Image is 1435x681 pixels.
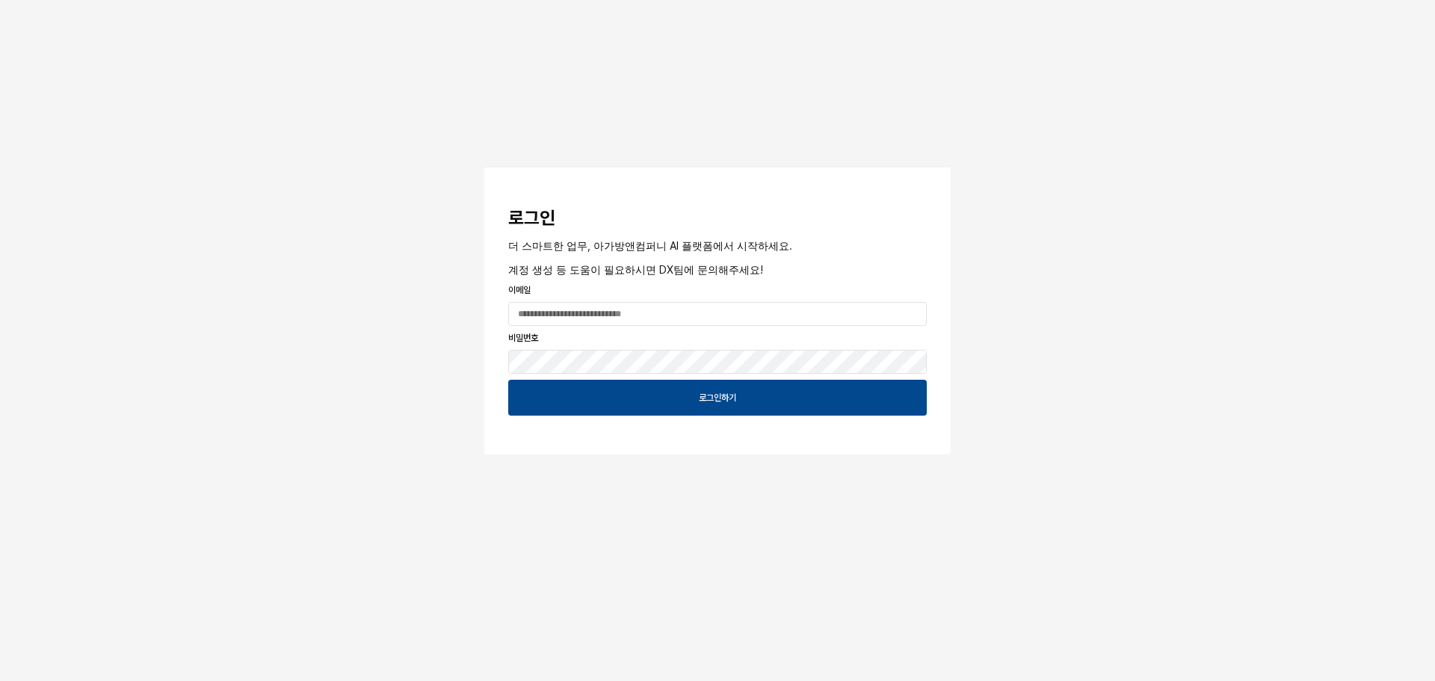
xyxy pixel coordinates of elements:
h3: 로그인 [508,208,927,229]
p: 로그인하기 [699,392,736,404]
p: 계정 생성 등 도움이 필요하시면 DX팀에 문의해주세요! [508,262,927,277]
p: 이메일 [508,283,927,297]
p: 더 스마트한 업무, 아가방앤컴퍼니 AI 플랫폼에서 시작하세요. [508,238,927,253]
p: 비밀번호 [508,331,927,345]
button: 로그인하기 [508,380,927,416]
